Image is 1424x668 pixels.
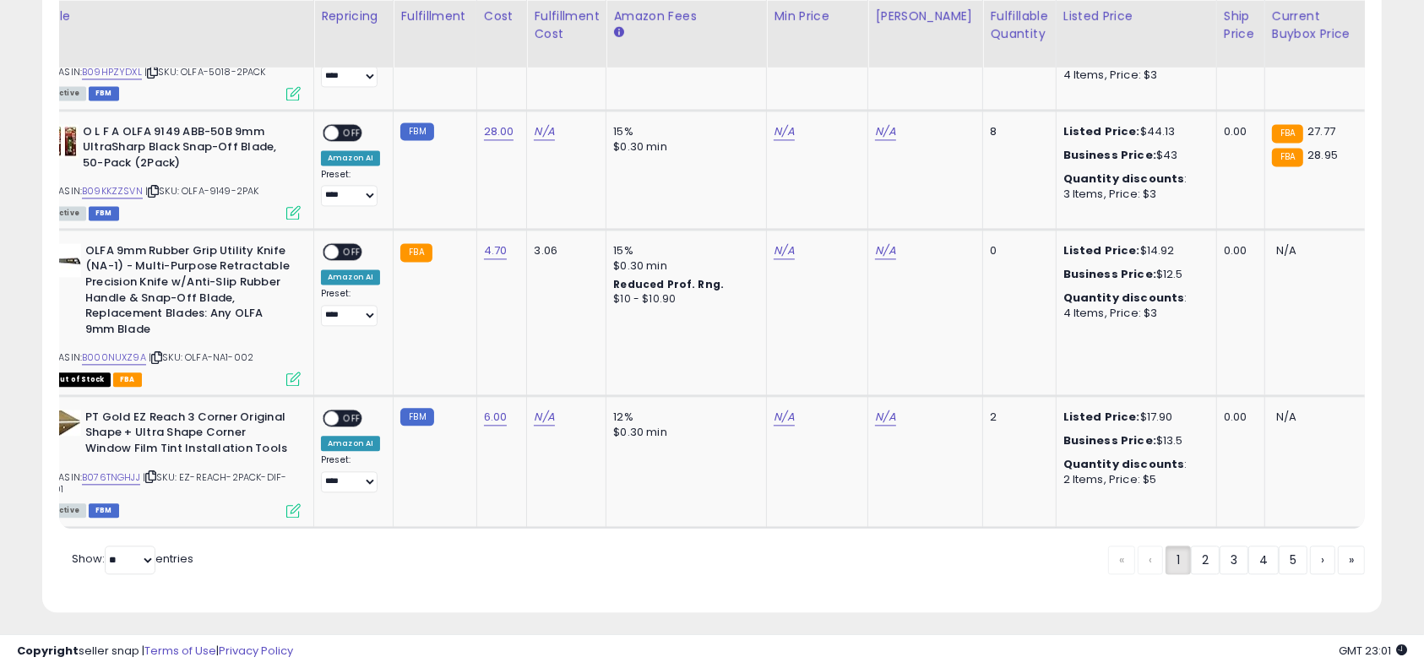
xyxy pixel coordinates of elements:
[875,409,895,426] a: N/A
[1063,267,1204,282] div: $12.5
[990,243,1042,258] div: 0
[400,408,433,426] small: FBM
[613,7,759,24] div: Amazon Fees
[1307,147,1338,163] span: 28.95
[47,86,86,100] span: All listings currently available for purchase on Amazon
[1220,546,1248,574] a: 3
[47,372,111,387] span: All listings that are currently out of stock and unavailable for purchase on Amazon
[1248,546,1279,574] a: 4
[82,184,143,198] a: B09KKZZSVN
[990,410,1042,425] div: 2
[484,409,508,426] a: 6.00
[339,125,366,139] span: OFF
[1276,409,1296,425] span: N/A
[219,643,293,659] a: Privacy Policy
[613,258,753,274] div: $0.30 min
[534,123,554,140] a: N/A
[89,503,119,518] span: FBM
[1063,472,1204,487] div: 2 Items, Price: $5
[1063,242,1140,258] b: Listed Price:
[321,169,380,207] div: Preset:
[774,123,794,140] a: N/A
[1224,243,1252,258] div: 0.00
[72,551,193,567] span: Show: entries
[875,7,976,24] div: [PERSON_NAME]
[321,49,380,87] div: Preset:
[400,122,433,140] small: FBM
[1307,123,1335,139] span: 27.77
[1063,68,1204,83] div: 4 Items, Price: $3
[990,7,1048,42] div: Fulfillable Quantity
[47,410,301,516] div: ASIN:
[1063,457,1204,472] div: :
[1063,291,1204,306] div: :
[144,643,216,659] a: Terms of Use
[875,242,895,259] a: N/A
[1063,432,1156,448] b: Business Price:
[534,409,554,426] a: N/A
[484,242,508,259] a: 4.70
[1272,124,1303,143] small: FBA
[990,124,1042,139] div: 8
[17,644,293,660] div: seller snap | |
[1063,124,1204,139] div: $44.13
[1321,551,1324,568] span: ›
[1349,551,1354,568] span: »
[400,7,469,24] div: Fulfillment
[113,372,142,387] span: FBA
[47,503,86,518] span: All listings currently available for purchase on Amazon
[1063,187,1204,202] div: 3 Items, Price: $3
[47,124,79,158] img: 51EOLoiovUL._SL40_.jpg
[613,124,753,139] div: 15%
[1224,7,1258,42] div: Ship Price
[1224,124,1252,139] div: 0.00
[1063,456,1185,472] b: Quantity discounts
[144,65,266,79] span: | SKU: OLFA-5018-2PACK
[1279,546,1307,574] a: 5
[1063,123,1140,139] b: Listed Price:
[613,292,753,307] div: $10 - $10.90
[1063,171,1204,187] div: :
[321,150,380,166] div: Amazon AI
[534,7,599,42] div: Fulfillment Cost
[82,470,140,485] a: B076TNGHJJ
[149,350,253,364] span: | SKU: OLFA-NA1-002
[400,243,432,262] small: FBA
[613,24,623,40] small: Amazon Fees.
[1063,171,1185,187] b: Quantity discounts
[47,470,286,496] span: | SKU: EZ-REACH-2PACK-DIF-001
[534,243,593,258] div: 3.06
[82,65,142,79] a: B09HPZYDXL
[321,269,380,285] div: Amazon AI
[321,7,386,24] div: Repricing
[774,409,794,426] a: N/A
[17,643,79,659] strong: Copyright
[1063,290,1185,306] b: Quantity discounts
[47,410,81,436] img: 319m3DnHhIL._SL40_.jpg
[82,350,146,365] a: B000NUXZ9A
[613,410,753,425] div: 12%
[613,243,753,258] div: 15%
[1276,242,1296,258] span: N/A
[613,277,724,291] b: Reduced Prof. Rng.
[774,7,861,24] div: Min Price
[43,7,307,24] div: Title
[1272,7,1359,42] div: Current Buybox Price
[47,243,81,277] img: 214hSvNaNEL._SL40_.jpg
[145,184,259,198] span: | SKU: OLFA-9149-2PAK
[613,139,753,155] div: $0.30 min
[321,454,380,492] div: Preset:
[1191,546,1220,574] a: 2
[774,242,794,259] a: N/A
[1166,546,1191,574] a: 1
[1063,7,1209,24] div: Listed Price
[484,7,520,24] div: Cost
[339,411,366,426] span: OFF
[1063,306,1204,321] div: 4 Items, Price: $3
[1063,410,1204,425] div: $17.90
[321,288,380,326] div: Preset:
[613,425,753,440] div: $0.30 min
[1063,433,1204,448] div: $13.5
[321,436,380,451] div: Amazon AI
[89,86,119,100] span: FBM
